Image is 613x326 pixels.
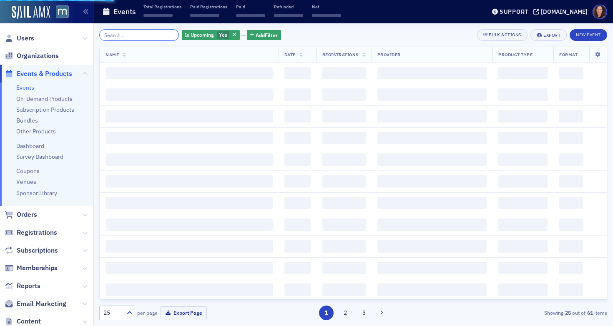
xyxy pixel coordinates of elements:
[5,69,72,78] a: Events & Products
[284,132,311,144] span: ‌
[17,281,40,291] span: Reports
[322,88,366,101] span: ‌
[182,30,240,40] div: Yes
[5,317,41,326] a: Content
[559,175,583,188] span: ‌
[322,262,366,274] span: ‌
[570,29,607,41] button: New Event
[377,88,487,101] span: ‌
[99,29,179,41] input: Search…
[190,4,227,10] p: Paid Registrations
[5,34,34,43] a: Users
[17,317,41,326] span: Content
[16,106,74,113] a: Subscription Products
[559,262,583,274] span: ‌
[377,197,487,209] span: ‌
[498,153,548,166] span: ‌
[559,110,583,123] span: ‌
[322,175,366,188] span: ‌
[106,110,273,123] span: ‌
[377,67,487,79] span: ‌
[322,218,366,231] span: ‌
[137,309,158,316] label: per page
[17,51,59,60] span: Organizations
[322,283,366,296] span: ‌
[500,8,528,15] div: Support
[284,153,311,166] span: ‌
[559,67,583,79] span: ‌
[377,240,487,253] span: ‌
[322,153,366,166] span: ‌
[312,4,341,10] p: Net
[17,299,66,308] span: Email Marketing
[106,67,273,79] span: ‌
[559,153,583,166] span: ‌
[284,283,311,296] span: ‌
[498,88,548,101] span: ‌
[563,309,572,316] strong: 25
[284,175,311,188] span: ‌
[533,9,590,15] button: [DOMAIN_NAME]
[377,175,487,188] span: ‌
[17,34,34,43] span: Users
[284,197,311,209] span: ‌
[377,153,487,166] span: ‌
[106,240,273,253] span: ‌
[498,218,548,231] span: ‌
[16,84,34,91] a: Events
[377,218,487,231] span: ‌
[559,283,583,296] span: ‌
[498,52,533,58] span: Product Type
[559,52,578,58] span: Format
[16,178,36,186] a: Venues
[322,240,366,253] span: ‌
[541,8,588,15] div: [DOMAIN_NAME]
[498,240,548,253] span: ‌
[106,132,273,144] span: ‌
[236,4,265,10] p: Paid
[559,88,583,101] span: ‌
[5,228,57,237] a: Registrations
[17,69,72,78] span: Events & Products
[50,5,69,20] a: View Homepage
[12,6,50,19] img: SailAMX
[322,52,359,58] span: Registrations
[16,128,56,135] a: Other Products
[357,306,372,320] button: 3
[543,33,560,38] div: Export
[559,197,583,209] span: ‌
[16,142,44,150] a: Dashboard
[377,52,401,58] span: Provider
[106,197,273,209] span: ‌
[106,218,273,231] span: ‌
[498,175,548,188] span: ‌
[322,110,366,123] span: ‌
[5,210,37,219] a: Orders
[16,189,57,197] a: Sponsor Library
[559,218,583,231] span: ‌
[247,30,281,40] button: AddFilter
[319,306,334,320] button: 1
[17,210,37,219] span: Orders
[489,33,521,37] div: Bulk Actions
[284,67,311,79] span: ‌
[284,88,311,101] span: ‌
[284,240,311,253] span: ‌
[284,110,311,123] span: ‌
[106,262,273,274] span: ‌
[5,299,66,308] a: Email Marketing
[498,197,548,209] span: ‌
[16,117,38,124] a: Bundles
[106,283,273,296] span: ‌
[219,31,227,38] span: Yes
[338,306,352,320] button: 2
[106,153,273,166] span: ‌
[185,31,214,38] span: Is Upcoming
[498,283,548,296] span: ‌
[143,4,181,10] p: Total Registrations
[143,14,173,17] span: ‌
[530,29,567,41] button: Export
[16,167,40,175] a: Coupons
[284,218,311,231] span: ‌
